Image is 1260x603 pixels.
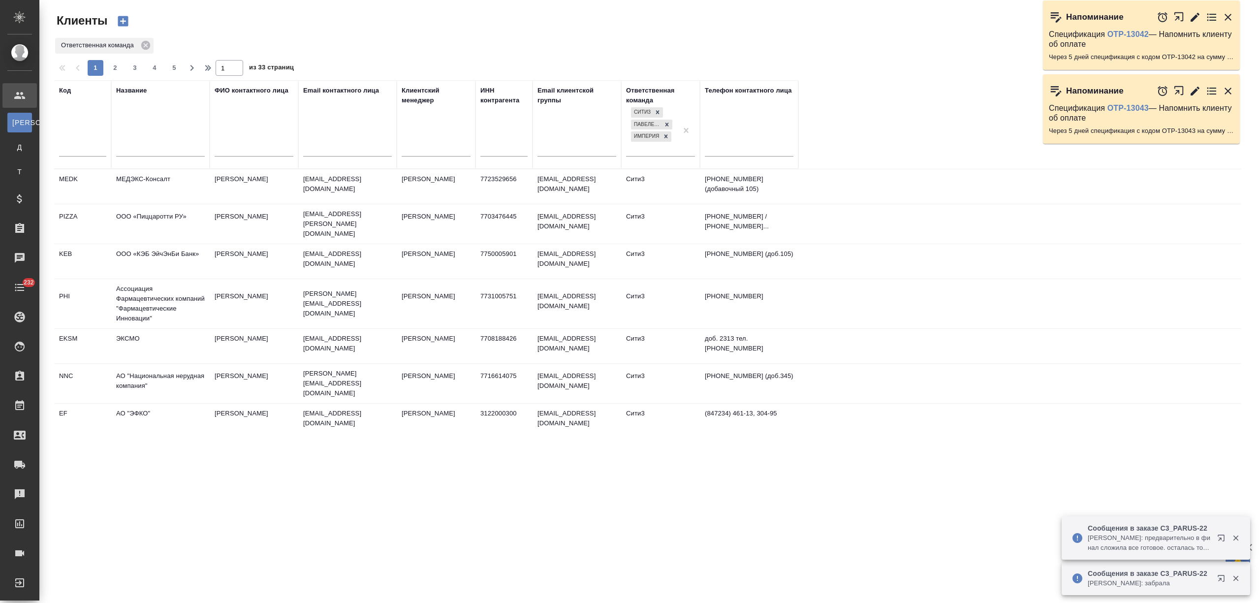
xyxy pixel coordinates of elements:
span: Д [12,142,27,152]
td: [PERSON_NAME] [210,329,298,363]
button: 3 [127,60,143,76]
td: 7723529656 [475,169,533,204]
div: Империя [631,131,661,142]
td: [PERSON_NAME] [397,286,475,321]
td: 7731005751 [475,286,533,321]
a: OTP-13042 [1107,30,1149,38]
button: Открыть в новой вкладке [1211,569,1235,592]
p: [PHONE_NUMBER] (доб.105) [705,249,793,259]
td: Сити3 [621,207,700,241]
p: Сообщения в заказе C3_PARUS-22 [1088,523,1211,533]
p: [EMAIL_ADDRESS][PERSON_NAME][DOMAIN_NAME] [303,209,392,239]
td: ООО «Пиццаротти РУ» [111,207,210,241]
button: Создать [111,13,135,30]
p: Сообщения в заказе C3_PARUS-22 [1088,569,1211,578]
button: 4 [147,60,162,76]
td: 7708188426 [475,329,533,363]
button: 5 [166,60,182,76]
button: Перейти в todo [1206,11,1218,23]
td: [EMAIL_ADDRESS][DOMAIN_NAME] [533,244,621,279]
div: Email клиентской группы [537,86,616,105]
td: EKSM [54,329,111,363]
td: 3122000300 [475,404,533,438]
p: Ответственная команда [61,40,137,50]
td: Сити3 [621,329,700,363]
p: [PERSON_NAME]: предварительно в финал сложила все готовое. осталась только одна папка, которая се... [1088,533,1211,553]
td: [EMAIL_ADDRESS][DOMAIN_NAME] [533,329,621,363]
div: Павелецкая (Экс.Вивальди) [631,120,661,130]
td: [PERSON_NAME] [210,207,298,241]
td: [PERSON_NAME] [397,404,475,438]
td: [EMAIL_ADDRESS][DOMAIN_NAME] [533,286,621,321]
td: ЭКСМО [111,329,210,363]
td: 7703476445 [475,207,533,241]
td: [EMAIL_ADDRESS][DOMAIN_NAME] [533,366,621,401]
td: KEB [54,244,111,279]
p: [PHONE_NUMBER] / [PHONE_NUMBER]... [705,212,793,231]
td: Сити3 [621,366,700,401]
td: [PERSON_NAME] [397,207,475,241]
p: [EMAIL_ADDRESS][DOMAIN_NAME] [303,409,392,428]
div: Email контактного лица [303,86,379,95]
div: ФИО контактного лица [215,86,288,95]
td: Сити3 [621,404,700,438]
p: [PERSON_NAME]: забрала [1088,578,1211,588]
button: Закрыть [1222,85,1234,97]
td: PIZZA [54,207,111,241]
td: Сити3 [621,169,700,204]
p: Спецификация — Напомнить клиенту об оплате [1049,103,1234,123]
button: Перейти в todo [1206,85,1218,97]
button: Закрыть [1226,534,1246,542]
button: Открыть в новой вкладке [1173,6,1185,28]
button: 2 [107,60,123,76]
div: Ответственная команда [55,38,154,54]
div: ИНН контрагента [480,86,528,105]
td: [EMAIL_ADDRESS][DOMAIN_NAME] [533,169,621,204]
td: [PERSON_NAME] [397,366,475,401]
span: 232 [18,278,40,287]
td: MEDK [54,169,111,204]
p: [PERSON_NAME][EMAIL_ADDRESS][DOMAIN_NAME] [303,369,392,398]
p: [PHONE_NUMBER] (доб.345) [705,371,793,381]
span: Т [12,167,27,177]
button: Закрыть [1226,574,1246,583]
td: [EMAIL_ADDRESS][DOMAIN_NAME] [533,404,621,438]
a: Д [7,137,32,157]
p: Через 5 дней спецификация с кодом OTP-13042 на сумму 2916 RUB будет просрочена [1049,52,1234,62]
div: Сити3, Павелецкая (Экс.Вивальди), Империя [630,119,673,131]
td: NNC [54,366,111,401]
p: [EMAIL_ADDRESS][DOMAIN_NAME] [303,334,392,353]
span: 3 [127,63,143,73]
button: Закрыть [1222,11,1234,23]
td: [PERSON_NAME] [397,244,475,279]
td: PHI [54,286,111,321]
td: [PERSON_NAME] [210,366,298,401]
td: АО "ЭФКО" [111,404,210,438]
button: Отложить [1157,85,1168,97]
button: Редактировать [1189,85,1201,97]
span: из 33 страниц [249,62,294,76]
p: [PERSON_NAME][EMAIL_ADDRESS][DOMAIN_NAME] [303,289,392,318]
td: Сити3 [621,286,700,321]
button: Редактировать [1189,11,1201,23]
p: [PHONE_NUMBER] [705,291,793,301]
td: [PERSON_NAME] [210,286,298,321]
p: Напоминание [1066,12,1124,22]
div: Сити3, Павелецкая (Экс.Вивальди), Империя [630,130,672,143]
div: Название [116,86,147,95]
td: 7750005901 [475,244,533,279]
button: Отложить [1157,11,1168,23]
div: Код [59,86,71,95]
td: Сити3 [621,244,700,279]
td: [PERSON_NAME] [210,244,298,279]
td: EF [54,404,111,438]
p: Спецификация — Напомнить клиенту об оплате [1049,30,1234,49]
td: [PERSON_NAME] [210,404,298,438]
p: [EMAIL_ADDRESS][DOMAIN_NAME] [303,249,392,269]
td: [PERSON_NAME] [397,329,475,363]
td: [PERSON_NAME] [210,169,298,204]
a: [PERSON_NAME] [7,113,32,132]
div: Ответственная команда [626,86,695,105]
button: Открыть в новой вкладке [1211,528,1235,552]
span: [PERSON_NAME] [12,118,27,127]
